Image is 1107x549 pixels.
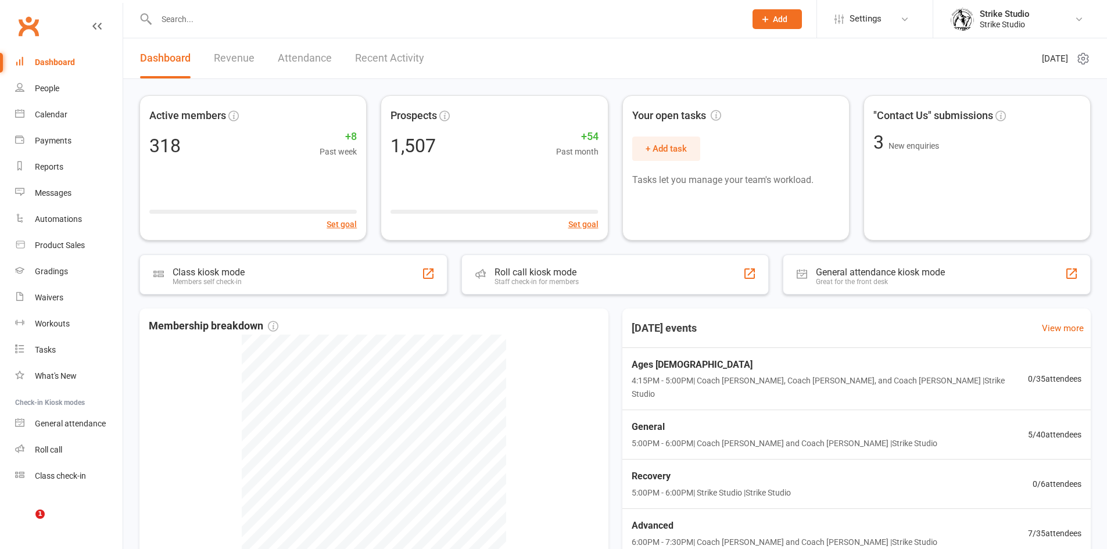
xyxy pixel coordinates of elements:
[873,131,889,153] span: 3
[1042,52,1068,66] span: [DATE]
[35,136,71,145] div: Payments
[873,107,993,124] span: "Contact Us" submissions
[816,278,945,286] div: Great for the front desk
[980,19,1030,30] div: Strike Studio
[632,137,700,161] button: + Add task
[35,445,62,454] div: Roll call
[632,173,840,188] p: Tasks let you manage your team's workload.
[15,363,123,389] a: What's New
[15,232,123,259] a: Product Sales
[632,107,721,124] span: Your open tasks
[15,76,123,102] a: People
[153,11,737,27] input: Search...
[214,38,255,78] a: Revenue
[15,337,123,363] a: Tasks
[632,469,791,484] span: Recovery
[149,107,226,124] span: Active members
[15,437,123,463] a: Roll call
[15,128,123,154] a: Payments
[320,128,357,145] span: +8
[327,218,357,231] button: Set goal
[140,38,191,78] a: Dashboard
[35,84,59,93] div: People
[622,318,706,339] h3: [DATE] events
[15,154,123,180] a: Reports
[632,374,1029,400] span: 4:15PM - 5:00PM | Coach [PERSON_NAME], Coach [PERSON_NAME], and Coach [PERSON_NAME] | Strike Studio
[850,6,882,32] span: Settings
[391,107,437,124] span: Prospects
[556,145,599,158] span: Past month
[632,518,937,533] span: Advanced
[632,419,937,435] span: General
[35,371,77,381] div: What's New
[15,180,123,206] a: Messages
[35,509,45,519] span: 1
[15,311,123,337] a: Workouts
[1028,372,1081,385] span: 0 / 35 attendees
[278,38,332,78] a: Attendance
[15,259,123,285] a: Gradings
[15,463,123,489] a: Class kiosk mode
[320,145,357,158] span: Past week
[980,9,1030,19] div: Strike Studio
[15,49,123,76] a: Dashboard
[149,137,181,155] div: 318
[632,357,1029,372] span: Ages [DEMOGRAPHIC_DATA]
[1028,428,1081,441] span: 5 / 40 attendees
[35,419,106,428] div: General attendance
[632,536,937,548] span: 6:00PM - 7:30PM | Coach [PERSON_NAME] and Coach [PERSON_NAME] | Strike Studio
[753,9,802,29] button: Add
[15,102,123,128] a: Calendar
[35,241,85,250] div: Product Sales
[773,15,787,24] span: Add
[889,141,939,150] span: New enquiries
[35,471,86,480] div: Class check-in
[568,218,599,231] button: Set goal
[35,188,71,198] div: Messages
[495,278,579,286] div: Staff check-in for members
[951,8,974,31] img: thumb_image1723780799.png
[35,214,82,224] div: Automations
[391,137,436,155] div: 1,507
[1033,478,1081,490] span: 0 / 6 attendees
[12,509,40,537] iframe: Intercom live chat
[355,38,424,78] a: Recent Activity
[35,293,63,302] div: Waivers
[1028,527,1081,540] span: 7 / 35 attendees
[149,318,278,335] span: Membership breakdown
[632,437,937,450] span: 5:00PM - 6:00PM | Coach [PERSON_NAME] and Coach [PERSON_NAME] | Strike Studio
[35,267,68,276] div: Gradings
[35,345,56,354] div: Tasks
[816,267,945,278] div: General attendance kiosk mode
[495,267,579,278] div: Roll call kiosk mode
[35,162,63,171] div: Reports
[35,319,70,328] div: Workouts
[173,278,245,286] div: Members self check-in
[15,411,123,437] a: General attendance kiosk mode
[173,267,245,278] div: Class kiosk mode
[35,58,75,67] div: Dashboard
[1042,321,1084,335] a: View more
[15,206,123,232] a: Automations
[632,486,791,499] span: 5:00PM - 6:00PM | Strike Studio | Strike Studio
[556,128,599,145] span: +54
[15,285,123,311] a: Waivers
[35,110,67,119] div: Calendar
[14,12,43,41] a: Clubworx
